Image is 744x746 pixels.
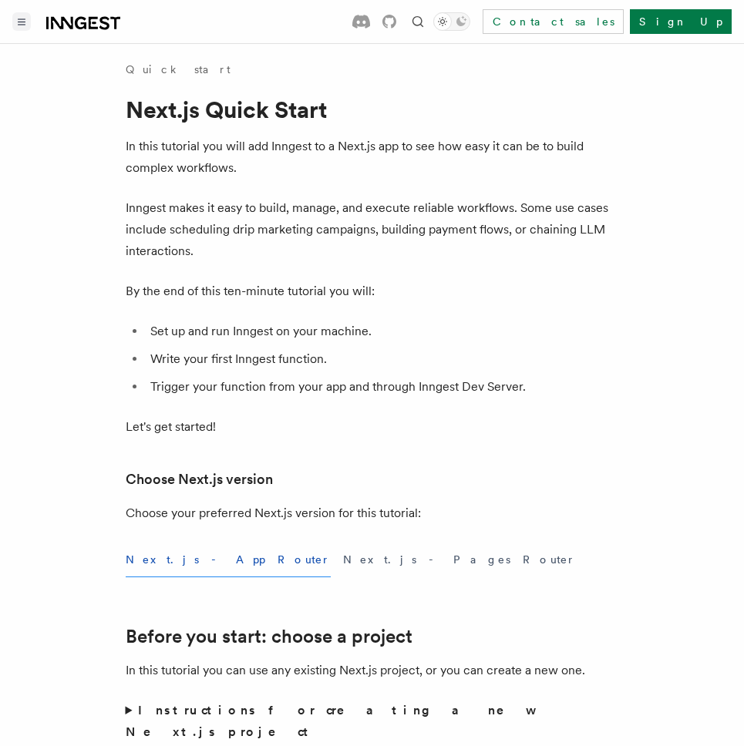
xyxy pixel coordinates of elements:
li: Trigger your function from your app and through Inngest Dev Server. [146,376,619,398]
summary: Instructions for creating a new Next.js project [126,700,619,743]
a: Sign Up [630,9,732,34]
p: In this tutorial you can use any existing Next.js project, or you can create a new one. [126,660,619,681]
li: Set up and run Inngest on your machine. [146,321,619,342]
p: By the end of this ten-minute tutorial you will: [126,281,619,302]
a: Before you start: choose a project [126,626,412,647]
button: Toggle navigation [12,12,31,31]
p: Let's get started! [126,416,619,438]
strong: Instructions for creating a new Next.js project [126,703,532,739]
h1: Next.js Quick Start [126,96,619,123]
button: Toggle dark mode [433,12,470,31]
p: Choose your preferred Next.js version for this tutorial: [126,502,619,524]
button: Next.js - Pages Router [343,543,576,577]
a: Quick start [126,62,231,77]
button: Find something... [409,12,427,31]
button: Next.js - App Router [126,543,331,577]
p: Inngest makes it easy to build, manage, and execute reliable workflows. Some use cases include sc... [126,197,619,262]
p: In this tutorial you will add Inngest to a Next.js app to see how easy it can be to build complex... [126,136,619,179]
a: Choose Next.js version [126,469,273,490]
a: Contact sales [483,9,624,34]
li: Write your first Inngest function. [146,348,619,370]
